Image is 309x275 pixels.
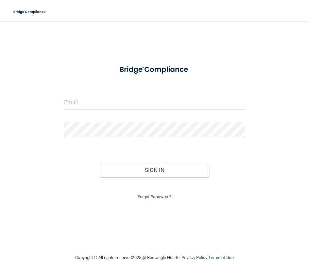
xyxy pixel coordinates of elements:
button: Sign In [100,163,209,177]
a: Forgot Password? [138,194,172,199]
div: Copyright © All rights reserved 2025 @ Rectangle Health | | [35,247,274,268]
a: Privacy Policy [181,255,207,260]
a: Terms of Use [208,255,233,260]
img: bridge_compliance_login_screen.278c3ca4.svg [10,5,50,19]
img: bridge_compliance_login_screen.278c3ca4.svg [112,60,197,79]
input: Email [64,95,245,110]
